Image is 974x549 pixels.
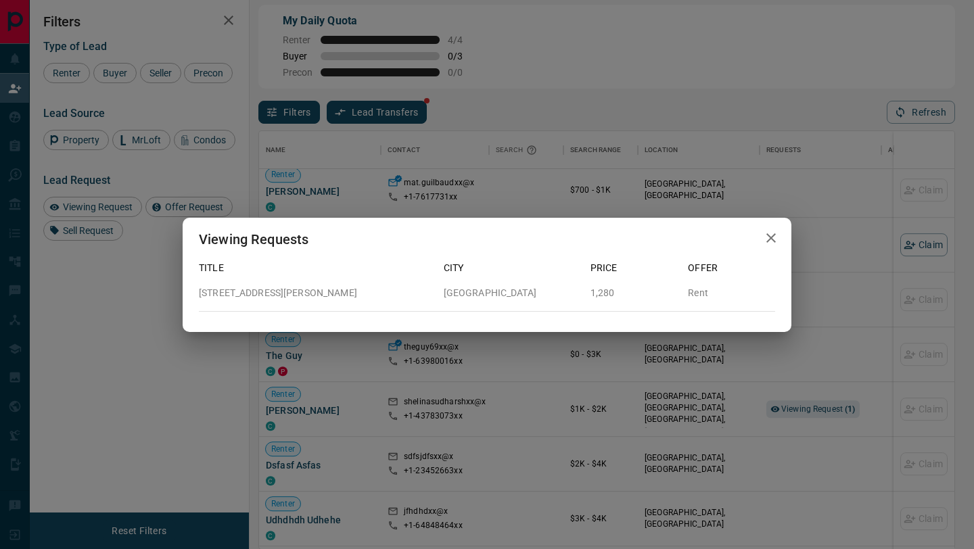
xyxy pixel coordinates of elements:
p: Offer [688,261,775,275]
p: City [444,261,580,275]
p: [STREET_ADDRESS][PERSON_NAME] [199,286,433,300]
p: Title [199,261,433,275]
p: Rent [688,286,775,300]
h2: Viewing Requests [183,218,325,261]
p: [GEOGRAPHIC_DATA] [444,286,580,300]
p: 1,280 [590,286,678,300]
p: Price [590,261,678,275]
